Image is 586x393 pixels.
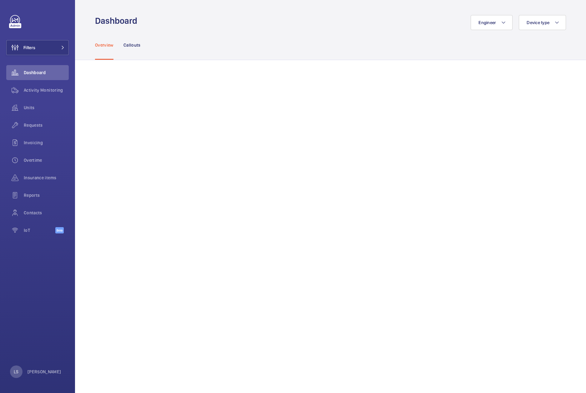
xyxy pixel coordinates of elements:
[24,105,69,111] span: Units
[24,227,55,233] span: IoT
[55,227,64,233] span: Beta
[24,122,69,128] span: Requests
[95,42,113,48] p: Overview
[24,175,69,181] span: Insurance items
[527,20,549,25] span: Device type
[24,157,69,163] span: Overtime
[95,15,141,27] h1: Dashboard
[6,40,69,55] button: Filters
[24,69,69,76] span: Dashboard
[24,210,69,216] span: Contacts
[123,42,141,48] p: Callouts
[24,192,69,198] span: Reports
[28,369,61,375] p: [PERSON_NAME]
[519,15,566,30] button: Device type
[24,87,69,93] span: Activity Monitoring
[24,140,69,146] span: Invoicing
[23,44,35,51] span: Filters
[471,15,513,30] button: Engineer
[478,20,496,25] span: Engineer
[14,369,18,375] p: LS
